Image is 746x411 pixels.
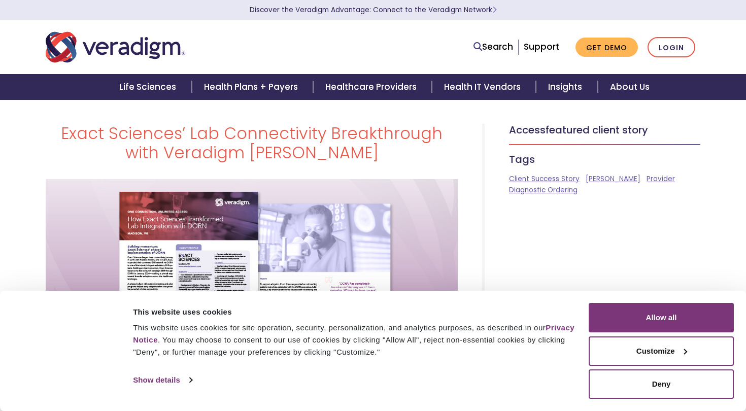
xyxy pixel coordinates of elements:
a: Health IT Vendors [432,74,536,100]
a: Provider [647,174,675,184]
a: Login [648,37,695,58]
a: Show details [133,372,192,388]
div: This website uses cookies [133,306,577,318]
a: Healthcare Providers [313,74,432,100]
button: Allow all [589,303,734,332]
a: Client Success Story [509,174,580,184]
a: Search [473,40,513,54]
a: Insights [536,74,597,100]
a: Health Plans + Payers [192,74,313,100]
h5: Tags [509,153,700,165]
a: [PERSON_NAME] [586,174,640,184]
a: Life Sciences [107,74,191,100]
span: Featured Client Story [546,123,648,137]
button: Customize [589,336,734,366]
a: Diagnostic Ordering [509,185,578,195]
button: Deny [589,369,734,399]
h1: Exact Sciences’ Lab Connectivity Breakthrough with Veradigm [PERSON_NAME] [46,124,458,163]
h5: Access [509,124,700,136]
a: About Us [598,74,662,100]
a: Discover the Veradigm Advantage: Connect to the Veradigm NetworkLearn More [250,5,497,15]
img: Veradigm logo [46,30,185,64]
a: Get Demo [575,38,638,57]
a: Support [524,41,559,53]
div: This website uses cookies for site operation, security, personalization, and analytics purposes, ... [133,322,577,358]
span: Learn More [492,5,497,15]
